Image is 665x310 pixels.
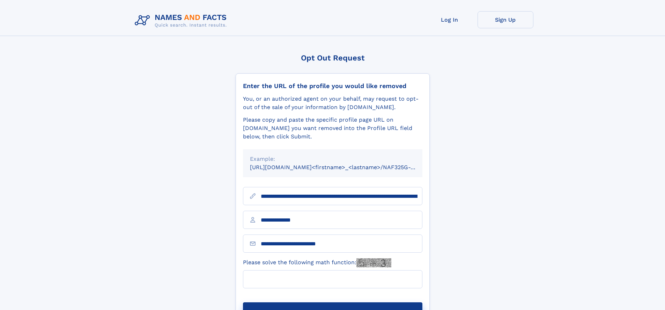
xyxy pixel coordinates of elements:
[478,11,533,28] a: Sign Up
[243,82,422,90] div: Enter the URL of the profile you would like removed
[243,258,391,267] label: Please solve the following math function:
[250,164,436,171] small: [URL][DOMAIN_NAME]<firstname>_<lastname>/NAF325G-xxxxxxxx
[243,116,422,141] div: Please copy and paste the specific profile page URL on [DOMAIN_NAME] you want removed into the Pr...
[250,155,415,163] div: Example:
[236,53,430,62] div: Opt Out Request
[132,11,232,30] img: Logo Names and Facts
[243,95,422,111] div: You, or an authorized agent on your behalf, may request to opt-out of the sale of your informatio...
[422,11,478,28] a: Log In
